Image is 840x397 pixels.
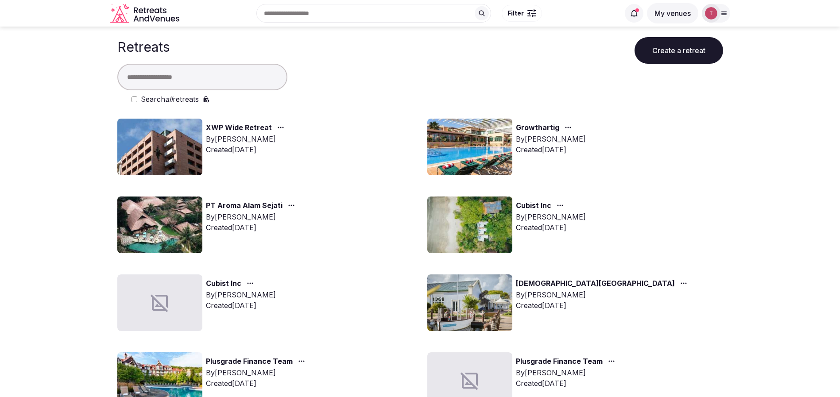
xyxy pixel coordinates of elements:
div: Created [DATE] [206,144,288,155]
img: Thiago Martins [705,7,717,19]
button: Filter [502,5,542,22]
em: all [165,95,173,104]
div: Created [DATE] [206,378,309,389]
a: Plusgrade Finance Team [206,356,293,367]
div: Created [DATE] [206,222,298,233]
a: My venues [647,9,698,18]
div: By [PERSON_NAME] [206,212,298,222]
a: Growthartig [516,122,559,134]
svg: Retreats and Venues company logo [110,4,181,23]
a: XWP Wide Retreat [206,122,272,134]
div: By [PERSON_NAME] [516,367,619,378]
a: Plusgrade Finance Team [516,356,603,367]
div: By [PERSON_NAME] [206,289,276,300]
div: By [PERSON_NAME] [206,367,309,378]
div: By [PERSON_NAME] [206,134,288,144]
a: PT Aroma Alam Sejati [206,200,283,212]
button: My venues [647,3,698,23]
div: Created [DATE] [206,300,276,311]
label: Search retreats [141,94,199,104]
h1: Retreats [117,39,170,55]
a: Cubist Inc [206,278,241,289]
div: Created [DATE] [516,300,691,311]
img: Top retreat image for the retreat: Growthartig [427,119,512,175]
img: Top retreat image for the retreat: The Liberty Church [427,274,512,331]
img: Top retreat image for the retreat: Cubist Inc [427,197,512,253]
div: Created [DATE] [516,144,586,155]
div: By [PERSON_NAME] [516,289,691,300]
div: Created [DATE] [516,222,586,233]
div: By [PERSON_NAME] [516,212,586,222]
div: By [PERSON_NAME] [516,134,586,144]
a: Cubist Inc [516,200,551,212]
a: Visit the homepage [110,4,181,23]
a: [DEMOGRAPHIC_DATA][GEOGRAPHIC_DATA] [516,278,675,289]
button: Create a retreat [635,37,723,64]
span: Filter [507,9,524,18]
img: Top retreat image for the retreat: XWP Wide Retreat [117,119,202,175]
img: Top retreat image for the retreat: PT Aroma Alam Sejati [117,197,202,253]
div: Created [DATE] [516,378,619,389]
